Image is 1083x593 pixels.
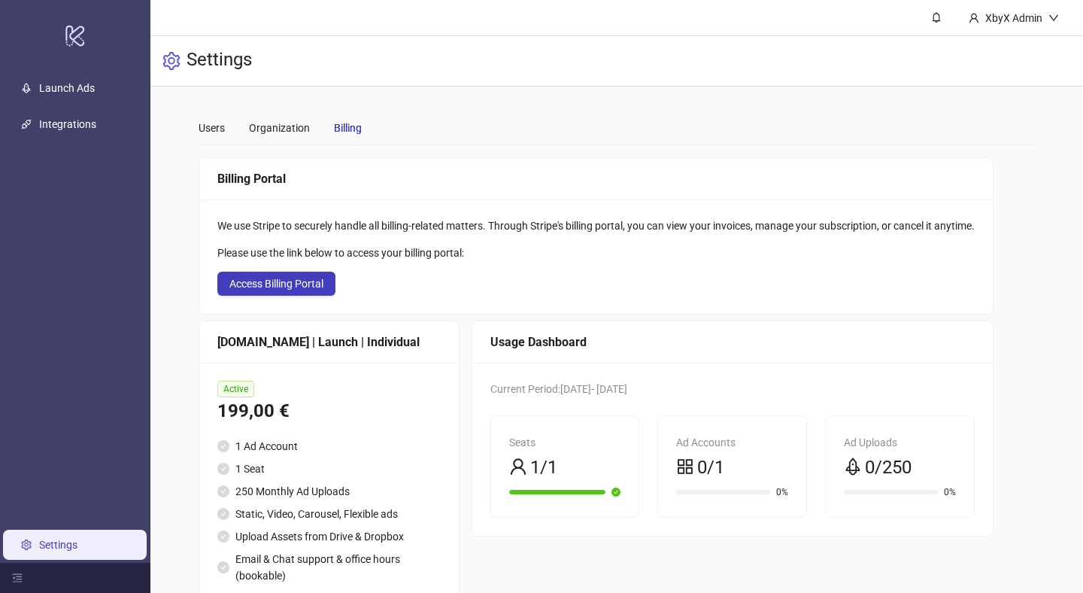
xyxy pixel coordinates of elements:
span: 1/1 [530,454,557,482]
a: Launch Ads [39,82,95,94]
span: Current Period: [DATE] - [DATE] [490,383,627,395]
div: Ad Accounts [676,434,788,451]
a: Settings [39,539,77,551]
a: Integrations [39,118,96,130]
li: 1 Seat [217,461,441,477]
div: Ad Uploads [844,434,956,451]
span: 0/250 [865,454,912,482]
button: Access Billing Portal [217,272,335,296]
div: [DOMAIN_NAME] | Launch | Individual [217,333,441,351]
span: 0% [944,488,956,497]
span: Active [217,381,254,397]
span: 0/1 [697,454,724,482]
span: user [969,13,979,23]
span: check-circle [217,440,229,452]
span: appstore [676,458,694,476]
div: Billing Portal [217,169,975,188]
span: rocket [844,458,862,476]
span: bell [931,12,942,23]
div: We use Stripe to securely handle all billing-related matters. Through Stripe's billing portal, yo... [217,217,975,234]
div: 199,00 € [217,397,441,426]
div: Users [199,120,225,136]
div: Organization [249,120,310,136]
div: XbyX Admin [979,10,1048,26]
div: Usage Dashboard [490,333,975,351]
span: check-circle [217,463,229,475]
li: Static, Video, Carousel, Flexible ads [217,506,441,522]
span: menu-fold [12,573,23,583]
span: check-circle [611,488,620,497]
li: 1 Ad Account [217,438,441,455]
span: setting [162,52,180,70]
span: down [1048,13,1059,23]
span: 0% [776,488,788,497]
div: Please use the link below to access your billing portal: [217,245,975,261]
li: Email & Chat support & office hours (bookable) [217,551,441,584]
span: check-circle [217,508,229,520]
div: Billing [334,120,362,136]
span: user [509,458,527,476]
span: check-circle [217,561,229,573]
span: check-circle [217,485,229,497]
div: Seats [509,434,621,451]
h3: Settings [187,48,252,74]
li: Upload Assets from Drive & Dropbox [217,528,441,545]
span: Access Billing Portal [229,278,323,290]
li: 250 Monthly Ad Uploads [217,483,441,500]
span: check-circle [217,531,229,543]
